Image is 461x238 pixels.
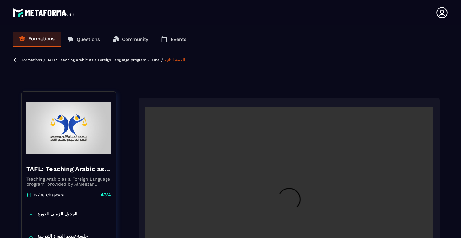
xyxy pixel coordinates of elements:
[61,32,106,47] a: Questions
[29,36,55,42] p: Formations
[155,32,193,47] a: Events
[101,191,111,198] p: 43%
[26,177,111,187] p: Teaching Arabic as a Foreign Language program, provided by AlMeezan Academy in the [GEOGRAPHIC_DATA]
[13,32,61,47] a: Formations
[122,36,148,42] p: Community
[47,58,159,62] a: TAFL: Teaching Arabic as a Foreign Language program - June
[161,57,163,63] span: /
[13,6,75,19] img: logo
[106,32,155,47] a: Community
[43,57,46,63] span: /
[171,36,186,42] p: Events
[34,193,64,197] p: 12/28 Chapters
[165,58,185,62] a: الحصة الثانية
[22,58,42,62] a: Formations
[26,164,111,173] h4: TAFL: Teaching Arabic as a Foreign Language program - June
[26,96,111,160] img: banner
[37,211,77,218] p: الجدول الزمني للدورة
[77,36,100,42] p: Questions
